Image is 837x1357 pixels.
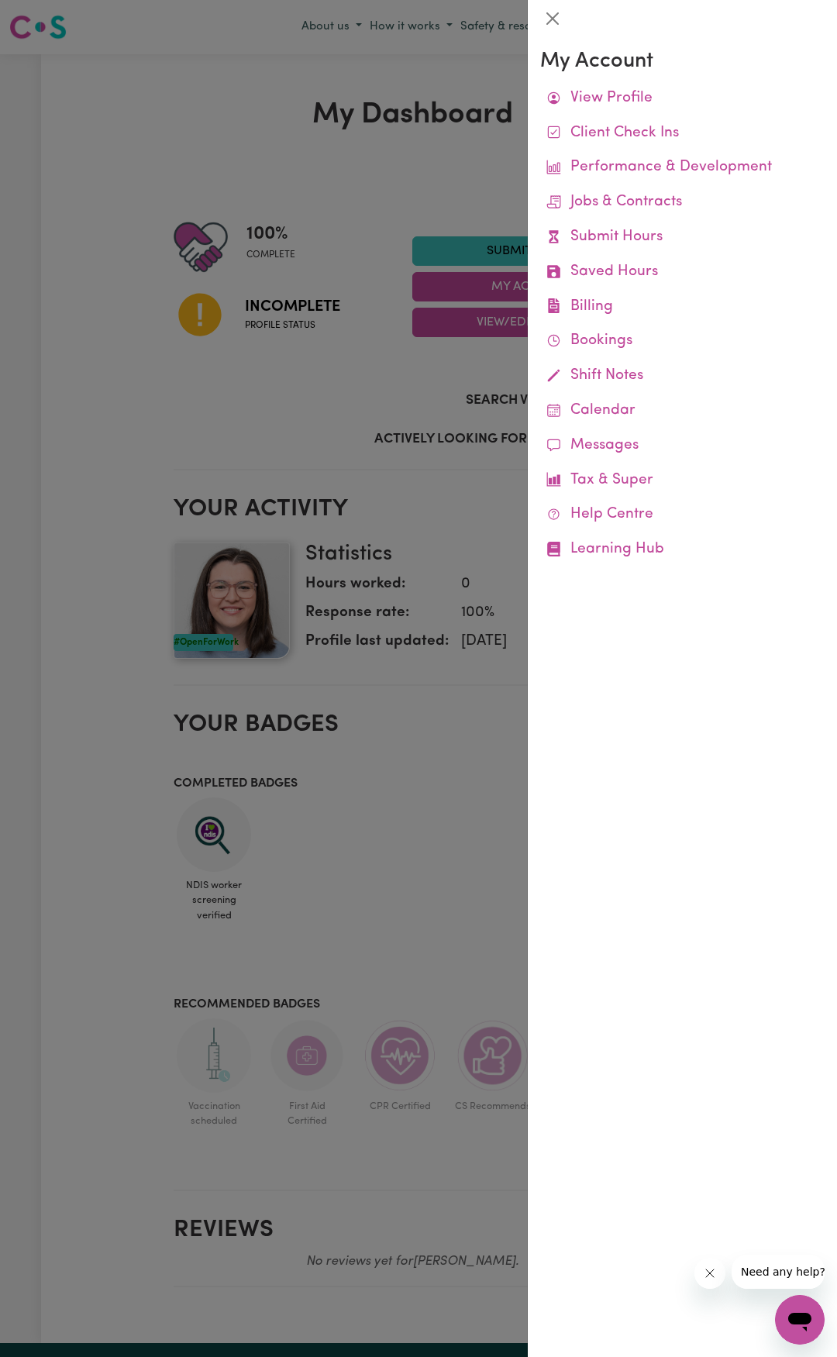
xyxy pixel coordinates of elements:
span: Need any help? [9,11,94,23]
a: Learning Hub [540,532,825,567]
a: Shift Notes [540,359,825,394]
a: Bookings [540,324,825,359]
a: View Profile [540,81,825,116]
a: Submit Hours [540,220,825,255]
iframe: Close message [694,1258,725,1289]
a: Jobs & Contracts [540,185,825,220]
a: Client Check Ins [540,116,825,151]
iframe: Message from company [732,1255,825,1289]
a: Billing [540,290,825,325]
a: Messages [540,429,825,463]
a: Tax & Super [540,463,825,498]
a: Performance & Development [540,150,825,185]
button: Close [540,6,565,31]
h3: My Account [540,50,825,75]
a: Calendar [540,394,825,429]
a: Help Centre [540,498,825,532]
a: Saved Hours [540,255,825,290]
iframe: Button to launch messaging window [775,1295,825,1345]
